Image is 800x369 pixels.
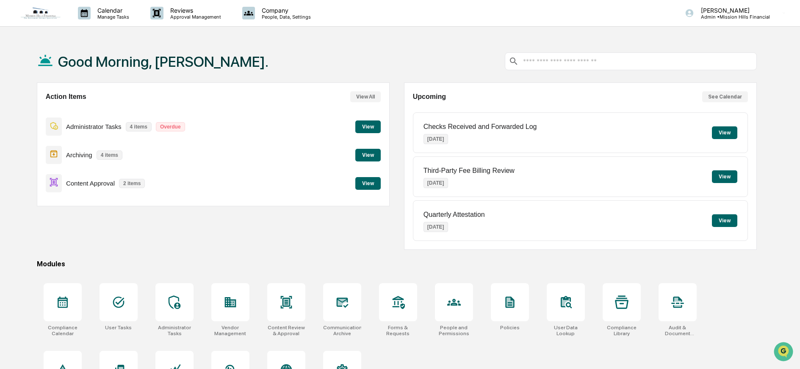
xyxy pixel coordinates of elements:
span: Data Lookup [17,123,53,131]
h1: Good Morning, [PERSON_NAME]. [58,53,269,70]
p: 4 items [97,150,122,160]
div: Forms & Requests [379,325,417,336]
div: Content Review & Approval [267,325,305,336]
p: Admin • Mission Hills Financial [694,14,770,20]
div: We're available if you need us! [29,73,107,80]
a: View [355,150,381,159]
button: View [712,214,737,227]
p: Overdue [156,122,185,131]
div: Administrator Tasks [155,325,194,336]
button: View [355,149,381,161]
p: Administrator Tasks [66,123,122,130]
button: View [355,177,381,190]
a: View [355,122,381,130]
p: [PERSON_NAME] [694,7,770,14]
p: How can we help? [8,18,154,31]
div: User Tasks [105,325,132,331]
span: Pylon [84,143,102,150]
div: People and Permissions [435,325,473,336]
div: User Data Lookup [547,325,585,336]
a: 🗄️Attestations [58,103,108,118]
p: [DATE] [424,222,448,232]
div: 🗄️ [61,107,68,114]
p: Reviews [163,7,225,14]
img: logo [20,7,61,19]
p: People, Data, Settings [255,14,315,20]
div: 🔎 [8,123,15,130]
div: Modules [37,260,757,268]
button: Start new chat [144,67,154,77]
span: Preclearance [17,107,55,115]
p: [DATE] [424,178,448,188]
p: Calendar [91,7,133,14]
a: View [355,179,381,187]
button: View All [350,91,381,102]
div: 🖐️ [8,107,15,114]
p: Content Approval [66,180,115,187]
p: [DATE] [424,134,448,144]
div: Policies [500,325,520,331]
button: View [355,120,381,133]
button: See Calendar [702,91,748,102]
p: Third-Party Fee Billing Review [424,167,515,175]
h2: Action Items [46,93,86,101]
div: Compliance Calendar [44,325,82,336]
a: 🔎Data Lookup [5,119,57,134]
a: Powered byPylon [60,143,102,150]
div: Vendor Management [211,325,249,336]
p: Archiving [66,151,92,159]
h2: Upcoming [413,93,446,101]
p: Checks Received and Forwarded Log [424,123,537,131]
div: Compliance Library [603,325,641,336]
button: View [712,126,737,139]
iframe: Open customer support [773,341,796,364]
a: 🖐️Preclearance [5,103,58,118]
div: Start new chat [29,65,139,73]
img: 1746055101610-c473b297-6a78-478c-a979-82029cc54cd1 [8,65,24,80]
button: View [712,170,737,183]
p: Company [255,7,315,14]
p: 2 items [119,179,145,188]
p: 4 items [126,122,152,131]
p: Manage Tasks [91,14,133,20]
div: Audit & Document Logs [659,325,697,336]
span: Attestations [70,107,105,115]
div: Communications Archive [323,325,361,336]
p: Approval Management [163,14,225,20]
p: Quarterly Attestation [424,211,485,219]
